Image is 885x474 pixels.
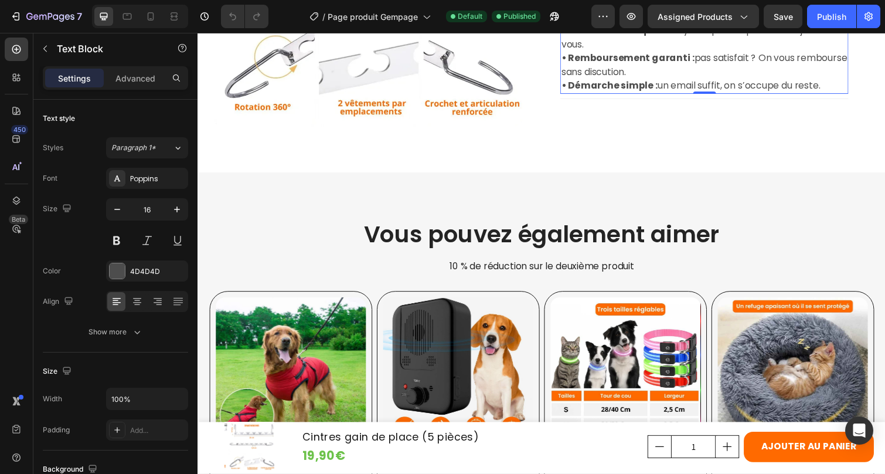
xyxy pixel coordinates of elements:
div: Text style [43,113,75,124]
div: Styles [43,143,63,153]
div: Open Intercom Messenger [845,417,873,445]
div: Undo/Redo [221,5,268,28]
input: Auto [107,388,188,409]
a: Système anti-aboiement à ultrasons pour chiens [189,271,343,425]
span: Paragraph 1* [111,143,156,153]
span: Published [503,11,536,22]
button: Paragraph 1* [106,137,188,158]
span: / [322,11,325,23]
div: Width [43,394,62,404]
div: Beta [9,215,28,224]
div: Color [43,266,61,276]
div: Add... [130,425,185,436]
p: Text Block [57,42,156,56]
button: 7 [5,5,87,28]
div: AJOUTER AU PANIER [576,415,674,432]
p: 10 % de réduction sur le deuxième produit [13,233,690,246]
button: Publish [807,5,856,28]
span: Page produit Gempage [328,11,418,23]
div: 19,90€ [105,422,407,443]
div: Publish [817,11,846,23]
p: un email suffit, on s’occupe du reste. [372,48,664,62]
div: Align [43,294,76,310]
button: decrement [461,412,484,435]
a: Collier lumineux de sécurité pour animaux [360,271,514,425]
a: Doudoune fashion pour chien [18,271,172,425]
input: quantity [484,412,530,435]
span: Assigned Products [658,11,733,23]
div: 4D4D4D [130,266,185,277]
strong: • Démarche simple : [372,48,470,61]
div: Font [43,173,57,184]
p: Settings [58,72,91,84]
div: 450 [11,125,28,134]
span: Default [458,11,482,22]
button: Save [764,5,802,28]
iframe: Design area [198,33,885,474]
button: Show more [43,321,188,343]
a: Coussin moelleux ultra-confort premium [532,271,685,425]
p: pas satisfait ? On vous rembourse sans discution. [372,19,664,48]
div: Size [43,201,74,217]
strong: • Remboursement garanti : [372,19,508,33]
p: 7 [77,9,82,23]
button: increment [530,412,553,435]
button: Assigned Products [648,5,759,28]
div: Padding [43,425,70,435]
button: AJOUTER AU PANIER [559,408,692,439]
p: Advanced [115,72,155,84]
span: Save [774,12,793,22]
div: Size [43,364,74,380]
div: Show more [88,326,143,338]
h2: Vous pouvez également aimer [12,190,692,223]
div: Poppins [130,174,185,184]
